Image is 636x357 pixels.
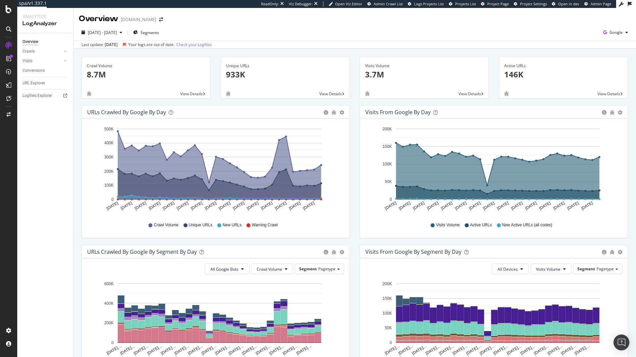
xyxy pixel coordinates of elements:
[87,63,205,69] div: Crawl Volume
[602,110,607,115] div: circle-info
[504,91,509,96] div: bug
[454,201,467,211] text: [DATE]
[335,1,362,6] span: Open Viz Editor
[318,266,336,272] span: Pagetype
[104,169,114,174] text: 200K
[319,91,342,97] span: View Details
[580,201,594,211] text: [DATE]
[383,282,392,286] text: 200K
[246,201,259,211] text: [DATE]
[365,91,370,96] div: bug
[383,127,392,131] text: 200K
[79,13,118,24] div: Overview
[23,48,62,55] a: Crawls
[481,1,509,7] a: Project Page
[566,201,580,211] text: [DATE]
[79,27,125,38] button: [DATE] - [DATE]
[23,58,32,65] div: Visits
[383,162,392,166] text: 100K
[23,80,45,87] div: URL Explorer
[504,63,623,69] div: Active URLs
[131,27,162,38] button: Segments
[538,201,552,211] text: [DATE]
[332,250,336,254] div: bug
[23,67,45,74] div: Conversions
[260,201,273,211] text: [DATE]
[226,63,344,69] div: Unique URLs
[205,264,249,274] button: All Google Bots
[23,13,68,20] div: Analytics
[365,248,461,255] div: Visits from Google By Segment By Day
[23,92,69,99] a: Logfiles Explorer
[365,63,484,69] div: Visits Volume
[470,222,492,228] span: Active URLs
[299,266,317,272] span: Segment
[414,1,444,6] span: Logs Projects List
[104,321,114,326] text: 200K
[87,248,197,255] div: URLs Crawled by Google By Segment By Day
[367,1,403,7] a: Admin Crawl List
[176,42,212,48] a: Check your Logfiles
[384,201,397,211] text: [DATE]
[87,91,91,96] div: bug
[552,1,579,7] a: Open in dev
[140,30,159,35] span: Segments
[226,69,344,80] p: 933K
[105,42,118,48] div: [DATE]
[610,110,614,115] div: bug
[598,91,620,97] span: View Details
[613,335,629,350] div: Open Intercom Messenger
[558,1,579,6] span: Open in dev
[374,1,403,6] span: Admin Crawl List
[87,124,342,216] svg: A chart.
[218,201,231,211] text: [DATE]
[502,222,552,228] span: New Active URLs (all codes)
[412,201,425,211] text: [DATE]
[288,201,301,211] text: [DATE]
[257,266,282,272] span: Crawl Volume
[510,201,523,211] text: [DATE]
[609,29,623,35] span: Google
[365,124,620,216] svg: A chart.
[365,69,484,80] p: 3.7M
[455,1,476,6] span: Projects List
[81,42,212,48] div: Last update
[120,201,133,211] text: [DATE]
[23,80,69,87] a: URL Explorer
[104,127,114,131] text: 500K
[504,69,623,80] p: 146K
[383,144,392,149] text: 150K
[390,197,392,202] text: 0
[128,42,175,48] div: Your logs are out of date.
[601,27,631,38] button: Google
[591,1,611,6] span: Admin Page
[520,1,547,6] span: Project Settings
[597,266,614,272] span: Pagetype
[190,201,203,211] text: [DATE]
[88,30,117,35] span: [DATE] - [DATE]
[111,197,114,202] text: 0
[610,250,614,254] div: bug
[332,110,336,115] div: bug
[111,340,114,345] text: 0
[87,280,342,356] svg: A chart.
[577,266,595,272] span: Segment
[383,296,392,301] text: 150K
[602,250,607,254] div: circle-info
[390,340,392,345] text: 0
[226,91,231,96] div: bug
[618,250,622,254] div: gear
[252,222,278,228] span: Warning Crawl
[385,326,392,330] text: 50K
[496,201,509,211] text: [DATE]
[302,201,315,211] text: [DATE]
[261,1,279,7] div: ReadOnly:
[87,109,166,115] div: URLs Crawled by Google by day
[104,183,114,188] text: 100K
[436,222,460,228] span: Visits Volume
[23,58,62,65] a: Visits
[514,1,547,7] a: Project Settings
[426,201,439,211] text: [DATE]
